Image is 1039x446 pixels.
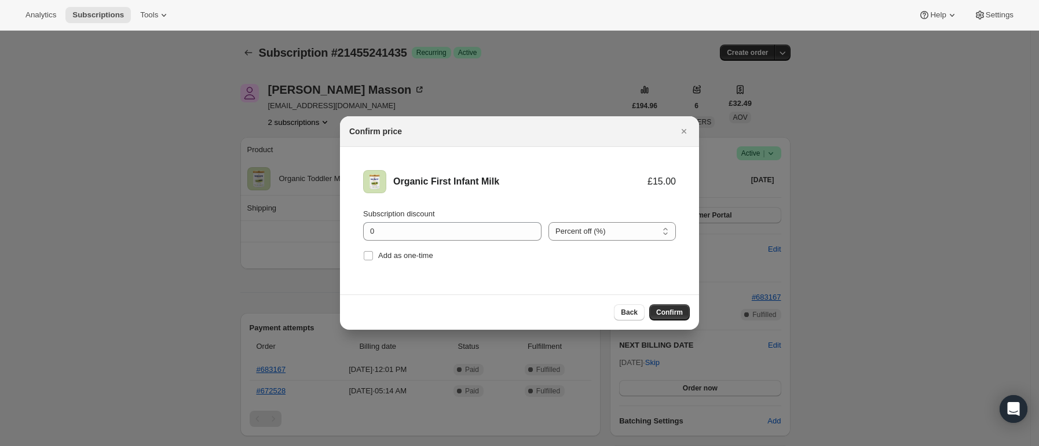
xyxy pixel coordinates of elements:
[930,10,946,20] span: Help
[363,209,435,218] span: Subscription discount
[656,308,683,317] span: Confirm
[676,123,692,139] button: Close
[72,10,124,20] span: Subscriptions
[621,308,638,317] span: Back
[133,7,177,23] button: Tools
[140,10,158,20] span: Tools
[1000,395,1027,423] div: Open Intercom Messenger
[986,10,1014,20] span: Settings
[363,170,386,193] img: Organic First Infant Milk
[649,304,690,320] button: Confirm
[614,304,645,320] button: Back
[349,126,402,137] h2: Confirm price
[647,176,676,187] div: £15.00
[25,10,56,20] span: Analytics
[378,251,433,260] span: Add as one-time
[393,176,647,187] div: Organic First Infant Milk
[912,7,964,23] button: Help
[19,7,63,23] button: Analytics
[967,7,1020,23] button: Settings
[65,7,131,23] button: Subscriptions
